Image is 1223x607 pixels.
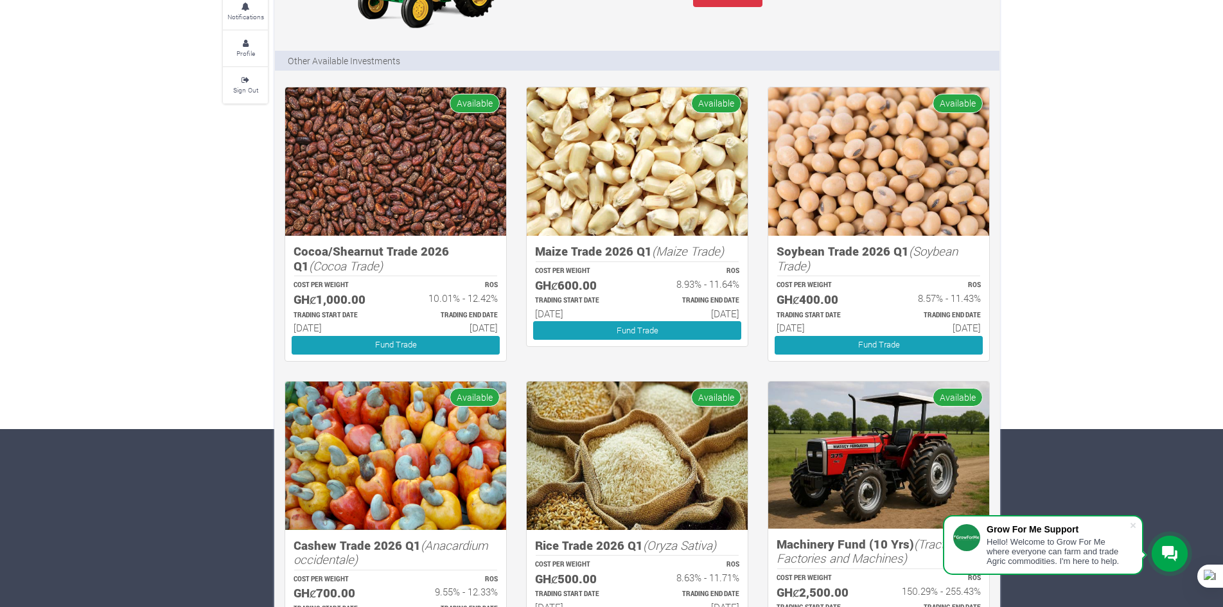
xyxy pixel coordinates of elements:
h6: 150.29% - 255.43% [890,585,981,597]
img: growforme image [527,87,748,236]
p: COST PER WEIGHT [777,574,867,583]
p: COST PER WEIGHT [294,281,384,290]
a: Profile [223,31,268,66]
i: (Maize Trade) [652,243,724,259]
h6: [DATE] [535,308,626,319]
p: COST PER WEIGHT [777,281,867,290]
span: Available [450,388,500,407]
p: ROS [649,560,739,570]
h6: 10.01% - 12.42% [407,292,498,304]
h5: Rice Trade 2026 Q1 [535,538,739,553]
img: growforme image [285,382,506,530]
small: Profile [236,49,255,58]
a: Fund Trade [292,336,500,355]
h6: [DATE] [649,308,739,319]
a: Fund Trade [533,321,741,340]
i: (Cocoa Trade) [309,258,383,274]
img: growforme image [768,382,989,529]
h6: [DATE] [890,322,981,333]
span: Available [933,94,983,112]
h5: GHȼ1,000.00 [294,292,384,307]
p: ROS [890,281,981,290]
p: Estimated Trading Start Date [777,311,867,321]
img: growforme image [768,87,989,236]
h5: GHȼ700.00 [294,586,384,601]
h5: Cocoa/Shearnut Trade 2026 Q1 [294,244,498,273]
h5: Maize Trade 2026 Q1 [535,244,739,259]
p: COST PER WEIGHT [535,267,626,276]
h5: Machinery Fund (10 Yrs) [777,537,981,566]
p: Estimated Trading Start Date [294,311,384,321]
span: Available [933,388,983,407]
a: Fund Trade [775,336,983,355]
span: Available [691,94,741,112]
h5: Cashew Trade 2026 Q1 [294,538,498,567]
p: COST PER WEIGHT [294,575,384,585]
p: Estimated Trading Start Date [535,296,626,306]
i: (Oryza Sativa) [643,537,716,553]
h5: Soybean Trade 2026 Q1 [777,244,981,273]
h6: [DATE] [777,322,867,333]
a: Sign Out [223,67,268,103]
p: ROS [649,267,739,276]
div: Hello! Welcome to Grow For Me where everyone can farm and trade Agric commodities. I'm here to help. [987,537,1129,566]
h6: [DATE] [407,322,498,333]
h6: [DATE] [294,322,384,333]
h5: GHȼ2,500.00 [777,585,867,600]
h6: 8.57% - 11.43% [890,292,981,304]
p: Estimated Trading End Date [407,311,498,321]
h5: GHȼ400.00 [777,292,867,307]
p: ROS [407,575,498,585]
span: Available [691,388,741,407]
i: (Tractors, Factories and Machines) [777,536,964,567]
span: Available [450,94,500,112]
p: COST PER WEIGHT [535,560,626,570]
i: (Anacardium occidentale) [294,537,488,568]
p: Other Available Investments [288,54,400,67]
h6: 9.55% - 12.33% [407,586,498,597]
i: (Soybean Trade) [777,243,958,274]
h5: GHȼ600.00 [535,278,626,293]
p: ROS [890,574,981,583]
img: growforme image [285,87,506,236]
h6: 8.93% - 11.64% [649,278,739,290]
img: growforme image [527,382,748,530]
p: Estimated Trading End Date [649,296,739,306]
div: Grow For Me Support [987,524,1129,534]
h5: GHȼ500.00 [535,572,626,586]
small: Sign Out [233,85,258,94]
p: Estimated Trading Start Date [535,590,626,599]
h6: 8.63% - 11.71% [649,572,739,583]
p: Estimated Trading End Date [890,311,981,321]
p: ROS [407,281,498,290]
small: Notifications [227,12,264,21]
p: Estimated Trading End Date [649,590,739,599]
